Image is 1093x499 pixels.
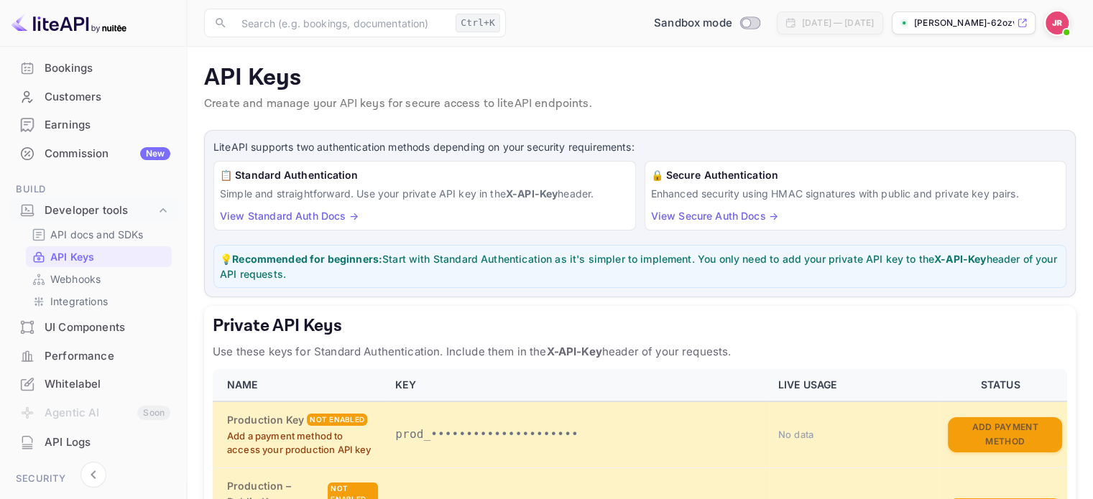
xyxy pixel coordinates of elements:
[914,17,1014,29] p: [PERSON_NAME]-62ozv....
[32,249,166,264] a: API Keys
[506,187,558,200] strong: X-API-Key
[9,55,177,81] a: Bookings
[9,111,177,138] a: Earnings
[45,60,170,77] div: Bookings
[651,210,778,222] a: View Secure Auth Docs →
[213,369,387,401] th: NAME
[9,111,177,139] div: Earnings
[9,198,177,223] div: Developer tools
[9,83,177,110] a: Customers
[213,343,1067,360] p: Use these keys for Standard Authentication. Include them in the header of your requests.
[9,429,177,457] div: API Logs
[387,369,770,401] th: KEY
[45,117,170,134] div: Earnings
[220,186,629,201] p: Simple and straightforward. Use your private API key in the header.
[948,427,1062,439] a: Add Payment Method
[934,253,986,265] strong: X-API-Key
[50,249,94,264] p: API Keys
[220,251,1060,281] p: 💡 Start with Standard Authentication as it's simpler to implement. You only need to add your priv...
[456,14,500,32] div: Ctrl+K
[9,370,177,398] div: Whitelabel
[778,429,814,440] span: No data
[233,9,450,37] input: Search (e.g. bookings, documentation)
[45,434,170,451] div: API Logs
[9,342,177,370] div: Performance
[939,369,1067,401] th: STATUS
[546,345,601,358] strong: X-API-Key
[26,269,172,289] div: Webhooks
[26,246,172,267] div: API Keys
[32,271,166,286] a: Webhooks
[9,27,177,53] a: Home
[213,314,1067,337] h5: Private API Keys
[227,429,378,457] p: Add a payment method to access your production API key
[45,320,170,336] div: UI Components
[9,182,177,197] span: Build
[50,227,144,242] p: API docs and SDKs
[45,146,170,162] div: Commission
[9,314,177,340] a: UI Components
[227,412,304,428] h6: Production Key
[45,202,156,219] div: Developer tools
[651,186,1061,201] p: Enhanced security using HMAC signatures with public and private key pairs.
[232,253,382,265] strong: Recommended for beginners:
[26,291,172,312] div: Integrations
[9,140,177,167] a: CommissionNew
[220,210,359,222] a: View Standard Auth Docs →
[80,462,106,488] button: Collapse navigation
[9,370,177,397] a: Whitelabel
[45,348,170,365] div: Performance
[307,414,367,426] div: Not enabled
[45,376,170,393] div: Whitelabel
[140,147,170,160] div: New
[26,224,172,245] div: API docs and SDKs
[220,167,629,183] h6: 📋 Standard Authentication
[802,17,874,29] div: [DATE] — [DATE]
[770,369,939,401] th: LIVE USAGE
[651,167,1061,183] h6: 🔒 Secure Authentication
[648,15,765,32] div: Switch to Production mode
[9,55,177,83] div: Bookings
[50,271,101,286] p: Webhooks
[9,471,177,487] span: Security
[9,140,177,168] div: CommissionNew
[654,15,732,32] span: Sandbox mode
[948,417,1062,452] button: Add Payment Method
[204,64,1076,93] p: API Keys
[213,139,1066,155] p: LiteAPI supports two authentication methods depending on your security requirements:
[50,294,108,309] p: Integrations
[395,426,761,443] p: prod_•••••••••••••••••••••
[1046,11,1069,34] img: Jonathan Raposo
[9,342,177,369] a: Performance
[45,89,170,106] div: Customers
[11,11,126,34] img: LiteAPI logo
[32,227,166,242] a: API docs and SDKs
[204,95,1076,113] p: Create and manage your API keys for secure access to liteAPI endpoints.
[9,83,177,111] div: Customers
[32,294,166,309] a: Integrations
[9,429,177,455] a: API Logs
[9,314,177,342] div: UI Components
